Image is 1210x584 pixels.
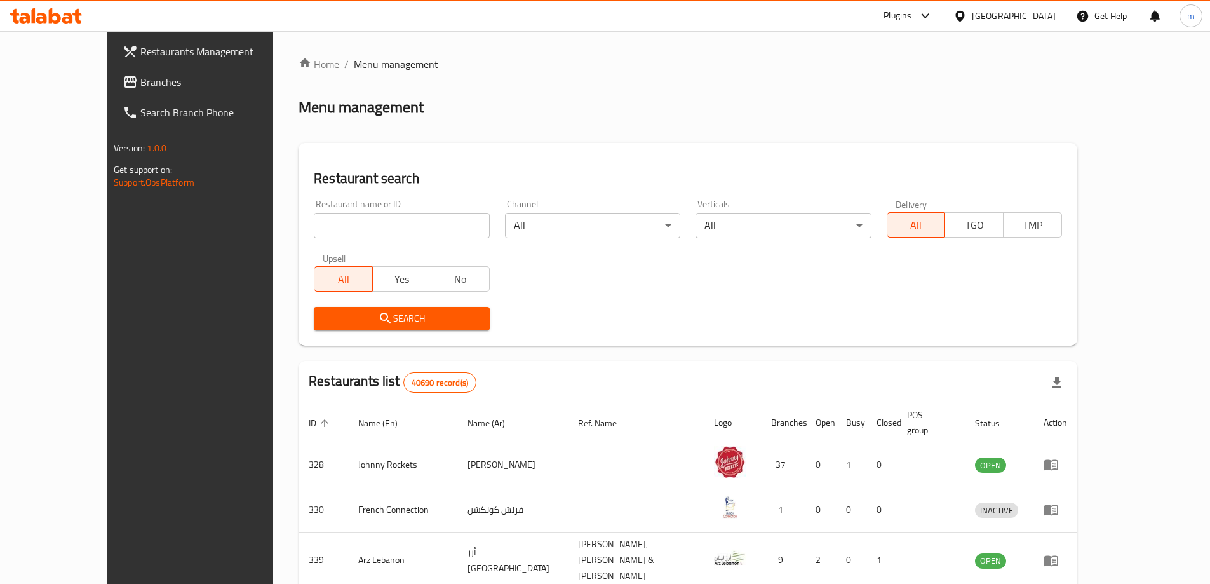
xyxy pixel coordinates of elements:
td: 0 [866,487,897,533]
h2: Restaurant search [314,169,1062,188]
td: 0 [805,442,836,487]
div: All [505,213,680,238]
td: Johnny Rockets [348,442,457,487]
span: Name (En) [358,416,414,431]
a: Search Branch Phone [112,97,309,128]
div: INACTIVE [975,503,1018,518]
td: فرنش كونكشن [457,487,568,533]
img: Arz Lebanon [714,542,746,574]
span: INACTIVE [975,503,1018,518]
span: 1.0.0 [147,140,166,156]
td: 0 [805,487,836,533]
div: Menu [1044,457,1067,472]
span: 40690 record(s) [404,377,476,389]
div: Plugins [884,8,911,24]
td: 0 [866,442,897,487]
a: Support.OpsPlatform [114,174,194,191]
td: 330 [299,487,348,533]
span: TGO [950,216,998,234]
span: All [319,270,368,289]
button: TMP [1003,212,1062,238]
div: Total records count [403,372,476,393]
label: Upsell [323,254,346,262]
th: Closed [866,404,897,442]
li: / [344,57,349,72]
td: [PERSON_NAME] [457,442,568,487]
div: Menu [1044,502,1067,517]
h2: Restaurants list [309,372,476,393]
div: Menu [1044,553,1067,568]
button: Yes [372,266,431,292]
span: No [436,270,485,289]
td: 0 [836,487,866,533]
span: OPEN [975,458,1006,473]
span: m [1187,9,1195,23]
div: OPEN [975,458,1006,473]
span: Status [975,416,1016,431]
th: Busy [836,404,866,442]
span: Version: [114,140,145,156]
div: Export file [1042,367,1072,398]
th: Action [1033,404,1077,442]
span: TMP [1009,216,1057,234]
img: Johnny Rockets [714,446,746,478]
span: Name (Ar) [467,416,521,431]
span: All [892,216,941,234]
a: Branches [112,67,309,97]
label: Delivery [896,200,927,208]
td: 1 [761,487,805,533]
span: Search Branch Phone [140,105,299,120]
button: All [887,212,946,238]
button: TGO [944,212,1004,238]
input: Search for restaurant name or ID.. [314,213,489,238]
th: Branches [761,404,805,442]
span: Branches [140,74,299,90]
img: French Connection [714,491,746,523]
div: [GEOGRAPHIC_DATA] [972,9,1056,23]
div: All [696,213,871,238]
span: Get support on: [114,161,172,178]
td: 328 [299,442,348,487]
span: Menu management [354,57,438,72]
button: Search [314,307,489,330]
span: Restaurants Management [140,44,299,59]
a: Home [299,57,339,72]
span: POS group [907,407,950,438]
nav: breadcrumb [299,57,1077,72]
span: Yes [378,270,426,289]
td: 37 [761,442,805,487]
th: Open [805,404,836,442]
a: Restaurants Management [112,36,309,67]
td: 1 [836,442,866,487]
span: Search [324,311,479,327]
td: French Connection [348,487,457,533]
button: No [431,266,490,292]
span: ID [309,416,333,431]
h2: Menu management [299,97,424,118]
span: OPEN [975,553,1006,568]
button: All [314,266,373,292]
span: Ref. Name [578,416,633,431]
th: Logo [704,404,761,442]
